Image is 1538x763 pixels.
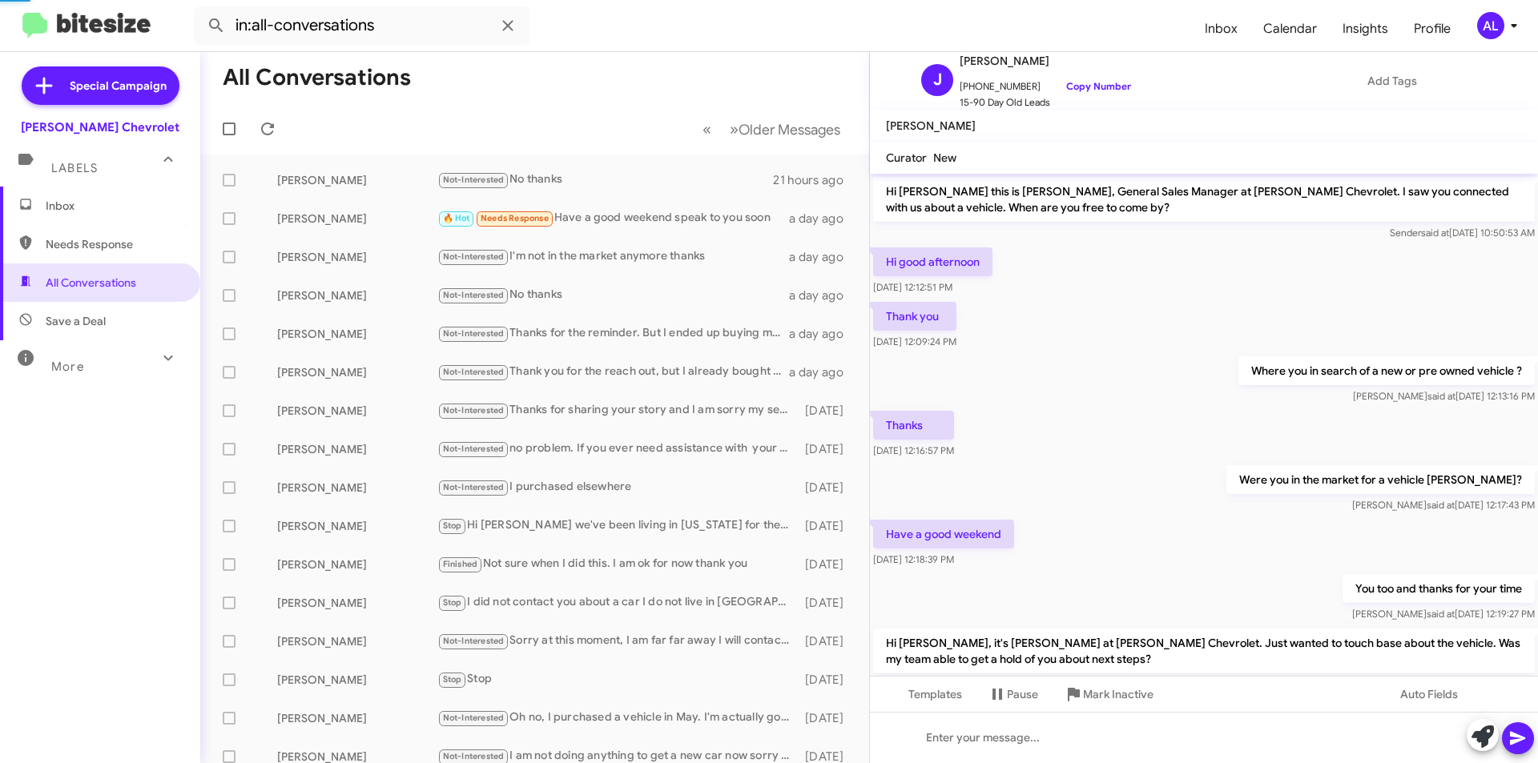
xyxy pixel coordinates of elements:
div: Stop [437,670,797,689]
nav: Page navigation example [694,113,850,146]
span: J [933,67,942,93]
span: [PERSON_NAME] [960,51,1131,70]
div: Have a good weekend speak to you soon [437,209,789,227]
p: Where you in search of a new or pre owned vehicle ? [1238,356,1535,385]
div: [DATE] [797,595,856,611]
div: [PERSON_NAME] [277,672,437,688]
div: Sorry at this moment, I am far far away I will contact you when I be back [437,632,797,650]
span: [PERSON_NAME] [DATE] 12:17:43 PM [1352,499,1535,511]
div: Thank you for the reach out, but I already bought a new available Dodge ram thank you [437,363,789,381]
span: [PERSON_NAME] [DATE] 12:13:16 PM [1353,390,1535,402]
div: [PERSON_NAME] [277,403,437,419]
div: a day ago [789,364,856,380]
div: [PERSON_NAME] [277,595,437,611]
div: [PERSON_NAME] [277,633,437,649]
span: « [703,119,711,139]
button: Next [720,113,850,146]
a: Profile [1401,6,1464,52]
span: Stop [443,674,462,685]
span: Auto Fields [1400,680,1477,709]
div: [PERSON_NAME] [277,211,437,227]
span: More [51,359,84,374]
span: Inbox [46,198,182,214]
button: Auto Fields [1387,680,1490,709]
a: Calendar [1250,6,1330,52]
a: Copy Number [1047,80,1131,92]
span: Not-Interested [443,751,505,761]
p: Thank you [873,302,956,331]
span: Save a Deal [46,313,106,329]
p: You too and thanks for your time [1343,574,1535,603]
div: [PERSON_NAME] [277,326,437,342]
div: [PERSON_NAME] [277,518,437,534]
a: Inbox [1192,6,1250,52]
div: a day ago [789,211,856,227]
input: Search [194,6,530,45]
div: [PERSON_NAME] Chevrolet [21,119,179,135]
span: Not-Interested [443,636,505,646]
div: [DATE] [797,480,856,496]
span: [PERSON_NAME] [DATE] 12:19:27 PM [1352,608,1535,620]
p: Hi [PERSON_NAME], it's [PERSON_NAME] at [PERSON_NAME] Chevrolet. Just wanted to touch base about ... [873,628,1535,673]
span: [PERSON_NAME] [886,118,976,133]
p: Have a good weekend [873,520,1014,548]
div: Not sure when I did this. I am ok for now thank you [437,555,797,573]
div: [PERSON_NAME] [277,249,437,265]
div: Thanks for the reminder. But I ended up buying my leased Cherokee from Dover Dodge. 😃 [437,324,789,343]
p: Hi good afternoon [873,247,992,276]
span: Not-Interested [443,713,505,723]
span: Pause [1007,680,1038,709]
div: Hi [PERSON_NAME] we've been living in [US_STATE] for the last year so you can remove me from the ... [437,516,797,535]
span: said at [1421,227,1449,239]
span: said at [1427,499,1455,511]
span: Not-Interested [443,175,505,185]
span: Stop [443,597,462,608]
div: [DATE] [797,441,856,457]
span: 🔥 Hot [443,213,470,223]
h1: All Conversations [223,65,411,90]
div: a day ago [789,287,856,303]
div: [PERSON_NAME] [277,480,437,496]
span: Not-Interested [443,482,505,492]
a: Special Campaign [22,66,179,105]
div: AL [1477,12,1504,39]
p: Were you in the market for a vehicle [PERSON_NAME]? [1226,465,1535,494]
div: [PERSON_NAME] [277,172,437,188]
span: Not-Interested [443,251,505,262]
div: Oh no, I purchased a vehicle in May. I'm actually good to go. I'm not sure what you received, but... [437,709,797,727]
button: Mark Inactive [1051,680,1166,709]
div: no problem. If you ever need assistance with your next purchase just feel free to text, call or e... [437,440,797,458]
div: [PERSON_NAME] [277,364,437,380]
span: Older Messages [739,121,840,139]
div: a day ago [789,326,856,342]
div: I purchased elsewhere [437,478,797,496]
div: [DATE] [797,633,856,649]
span: [PHONE_NUMBER] [960,70,1131,94]
span: Needs Response [46,236,182,252]
span: Not-Interested [443,367,505,377]
span: Mark Inactive [1083,680,1153,709]
button: Previous [693,113,721,146]
span: Needs Response [481,213,549,223]
span: Sender [DATE] 10:50:53 AM [1390,227,1535,239]
span: [DATE] 12:09:24 PM [873,335,956,347]
div: Thanks for sharing your story and I am sorry my service department let you down . I respect your ... [437,401,797,420]
div: No thanks [437,286,789,304]
div: I'm not in the market anymore thanks [437,247,789,266]
p: Thanks [873,411,954,440]
div: I did not contact you about a car I do not live in [GEOGRAPHIC_DATA] anymore please stop texting ... [437,593,797,612]
span: » [730,119,739,139]
span: 15-90 Day Old Leads [960,94,1131,110]
span: Not-Interested [443,290,505,300]
span: Templates [883,680,962,709]
span: Curator [886,151,927,165]
span: [DATE] 12:18:39 PM [873,553,954,565]
div: [PERSON_NAME] [277,710,437,726]
a: Insights [1330,6,1401,52]
span: Stop [443,520,462,531]
span: Not-Interested [443,444,505,454]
